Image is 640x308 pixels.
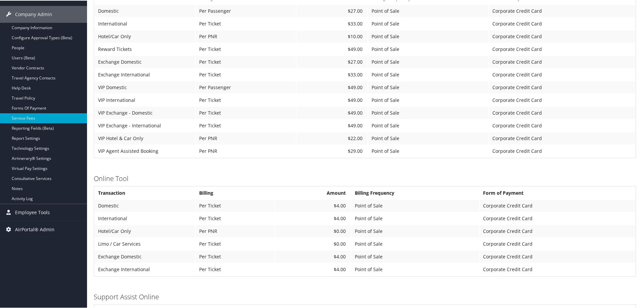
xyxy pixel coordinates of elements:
[351,250,479,262] td: Point of Sale
[95,30,195,42] td: Hotel/Car Only
[275,186,351,198] th: Amount
[297,132,368,144] td: $22.00
[297,81,368,93] td: $49.00
[196,68,296,80] td: Per Ticket
[196,144,296,157] td: Per PNR
[368,4,488,16] td: Point of Sale
[196,250,274,262] td: Per Ticket
[196,212,274,224] td: Per Ticket
[351,199,479,211] td: Point of Sale
[297,43,368,55] td: $49.00
[196,43,296,55] td: Per Ticket
[95,4,195,16] td: Domestic
[368,68,488,80] td: Point of Sale
[196,94,296,106] td: Per Ticket
[196,81,296,93] td: Per Passenger
[351,186,479,198] th: Billing Frequency
[297,17,368,29] td: $33.00
[297,106,368,118] td: $49.00
[368,17,488,29] td: Point of Sale
[480,212,635,224] td: Corporate Credit Card
[368,55,488,67] td: Point of Sale
[368,132,488,144] td: Point of Sale
[368,81,488,93] td: Point of Sale
[196,119,296,131] td: Per Ticket
[489,4,635,16] td: Corporate Credit Card
[489,144,635,157] td: Corporate Credit Card
[15,5,52,22] span: Company Admin
[15,221,55,237] span: AirPortal® Admin
[275,237,351,249] td: $0.00
[95,225,195,237] td: Hotel/Car Only
[196,237,274,249] td: Per Ticket
[368,30,488,42] td: Point of Sale
[15,203,50,220] span: Employee Tools
[95,199,195,211] td: Domestic
[196,4,296,16] td: Per Passenger
[297,119,368,131] td: $49.00
[297,68,368,80] td: $33.00
[368,94,488,106] td: Point of Sale
[95,212,195,224] td: International
[95,43,195,55] td: Reward Tickets
[297,4,368,16] td: $27.00
[351,212,479,224] td: Point of Sale
[95,263,195,275] td: Exchange International
[95,68,195,80] td: Exchange International
[489,81,635,93] td: Corporate Credit Card
[368,144,488,157] td: Point of Sale
[196,17,296,29] td: Per Ticket
[480,186,635,198] th: Form of Payment
[368,43,488,55] td: Point of Sale
[275,225,351,237] td: $0.00
[196,106,296,118] td: Per Ticket
[95,250,195,262] td: Exchange Domestic
[196,186,274,198] th: Billing
[297,55,368,67] td: $27.00
[95,94,195,106] td: VIP International
[196,132,296,144] td: Per PNR
[489,119,635,131] td: Corporate Credit Card
[196,263,274,275] td: Per Ticket
[95,144,195,157] td: VIP Agent Assisted Booking
[196,30,296,42] td: Per PNR
[489,132,635,144] td: Corporate Credit Card
[351,225,479,237] td: Point of Sale
[95,55,195,67] td: Exchange Domestic
[297,144,368,157] td: $29.00
[351,263,479,275] td: Point of Sale
[480,263,635,275] td: Corporate Credit Card
[368,106,488,118] td: Point of Sale
[480,237,635,249] td: Corporate Credit Card
[94,173,636,183] h3: Online Tool
[95,106,195,118] td: VIP Exchange - Domestic
[196,199,274,211] td: Per Ticket
[196,55,296,67] td: Per Ticket
[489,68,635,80] td: Corporate Credit Card
[275,212,351,224] td: $4.00
[489,94,635,106] td: Corporate Credit Card
[489,30,635,42] td: Corporate Credit Card
[351,237,479,249] td: Point of Sale
[480,199,635,211] td: Corporate Credit Card
[94,292,636,301] h3: Support Assist Online
[275,263,351,275] td: $4.00
[480,250,635,262] td: Corporate Credit Card
[489,55,635,67] td: Corporate Credit Card
[489,17,635,29] td: Corporate Credit Card
[480,225,635,237] td: Corporate Credit Card
[489,106,635,118] td: Corporate Credit Card
[196,225,274,237] td: Per PNR
[275,199,351,211] td: $4.00
[95,132,195,144] td: VIP Hotel & Car Only
[297,30,368,42] td: $10.00
[275,250,351,262] td: $4.00
[95,237,195,249] td: Limo / Car Services
[95,81,195,93] td: VIP Domestic
[297,94,368,106] td: $49.00
[95,119,195,131] td: VIP Exchange - International
[95,17,195,29] td: International
[95,186,195,198] th: Transaction
[368,119,488,131] td: Point of Sale
[489,43,635,55] td: Corporate Credit Card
